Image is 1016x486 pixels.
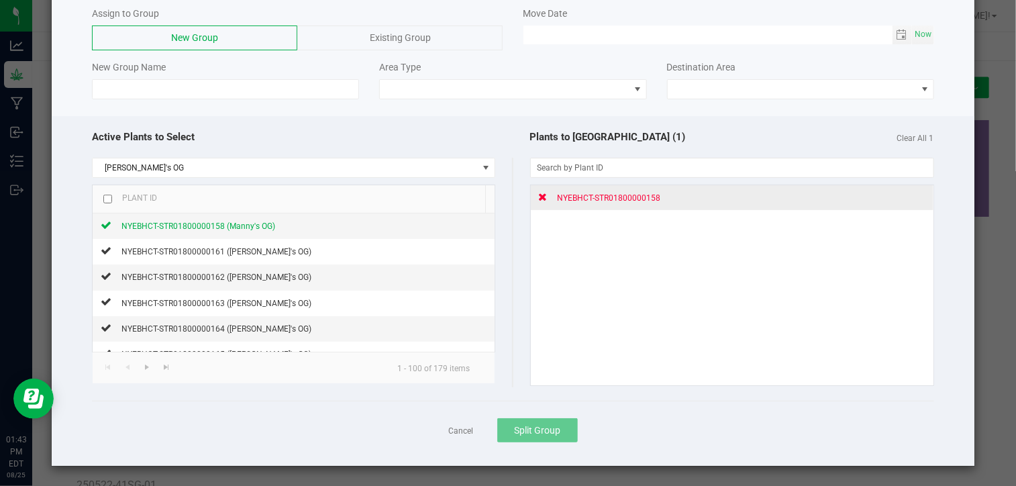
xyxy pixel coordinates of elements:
[92,8,159,19] span: Assign to Group
[171,32,218,43] span: New Group
[122,193,157,203] span: Plant ID
[157,358,176,376] a: Go to the last page
[530,131,686,143] span: Plants to [GEOGRAPHIC_DATA] (1)
[387,358,481,378] kendo-pager-info: 1 - 100 of 179 items
[912,26,934,44] span: select
[138,358,157,376] a: Go to the next page
[161,362,172,373] span: Go to the last page
[379,62,421,72] span: Area Type
[370,32,431,43] span: Existing Group
[515,425,561,436] span: Split Group
[558,193,661,203] span: NYEBHCT-STR01800000158
[121,247,311,256] span: NYEBHCT-STR01800000161 ([PERSON_NAME]'s OG)
[121,273,311,282] span: NYEBHCT-STR01800000162 ([PERSON_NAME]'s OG)
[121,222,275,231] span: NYEBHCT-STR01800000158 (Manny's OG)
[893,26,912,44] span: Toggle calendar
[92,131,195,143] span: Active Plants to Select
[497,418,578,442] button: Split Group
[92,62,166,72] span: New Group Name
[121,324,311,334] span: NYEBHCT-STR01800000164 ([PERSON_NAME]'s OG)
[912,25,935,44] span: Set Current date
[93,158,477,177] span: [PERSON_NAME]'s OG
[667,62,736,72] span: Destination Area
[13,379,54,419] iframe: Resource center
[142,362,152,373] span: Go to the next page
[523,8,568,19] span: Move Date
[121,350,311,359] span: NYEBHCT-STR01800000165 ([PERSON_NAME]'s OG)
[531,158,933,177] input: NO DATA FOUND
[897,130,934,144] span: Clear All 1
[121,299,311,308] span: NYEBHCT-STR01800000163 ([PERSON_NAME]'s OG)
[448,426,473,437] a: Cancel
